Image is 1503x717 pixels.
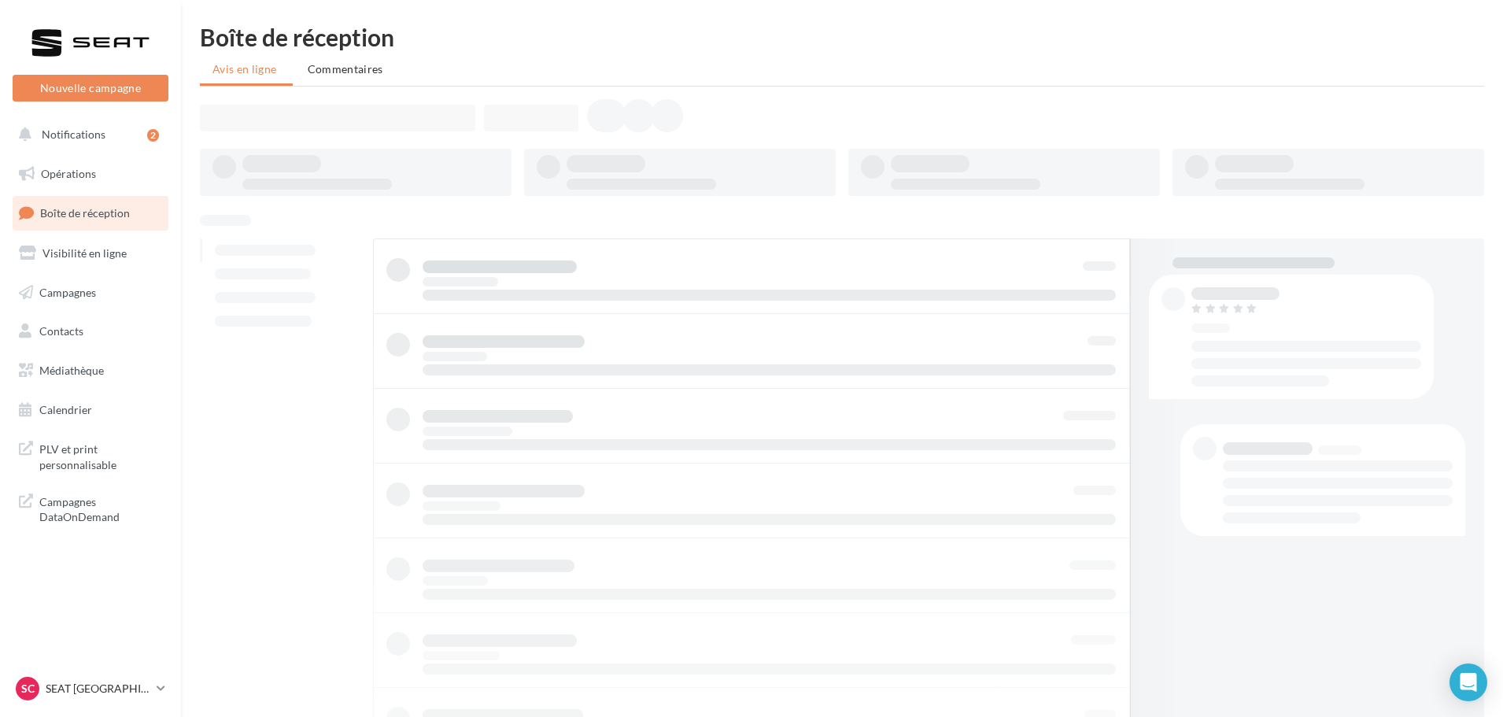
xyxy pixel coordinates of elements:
span: Boîte de réception [40,206,130,220]
span: Commentaires [308,62,383,76]
a: Opérations [9,157,172,190]
a: Calendrier [9,394,172,427]
a: Campagnes DataOnDemand [9,485,172,531]
div: Boîte de réception [200,25,1484,49]
span: Campagnes [39,285,96,298]
button: Nouvelle campagne [13,75,168,102]
span: Notifications [42,128,105,141]
span: SC [21,681,35,697]
span: Campagnes DataOnDemand [39,491,162,525]
a: Visibilité en ligne [9,237,172,270]
span: Contacts [39,324,83,338]
span: Visibilité en ligne [42,246,127,260]
p: SEAT [GEOGRAPHIC_DATA] [46,681,150,697]
a: SC SEAT [GEOGRAPHIC_DATA] [13,674,168,704]
a: Campagnes [9,276,172,309]
span: Calendrier [39,403,92,416]
span: Médiathèque [39,364,104,377]
span: Opérations [41,167,96,180]
div: 2 [147,129,159,142]
div: Open Intercom Messenger [1449,663,1487,701]
a: Boîte de réception [9,196,172,230]
span: PLV et print personnalisable [39,438,162,472]
a: Médiathèque [9,354,172,387]
button: Notifications 2 [9,118,165,151]
a: PLV et print personnalisable [9,432,172,479]
a: Contacts [9,315,172,348]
